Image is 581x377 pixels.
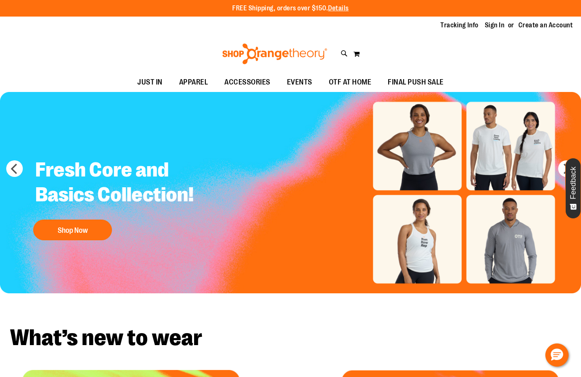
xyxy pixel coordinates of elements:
a: APPAREL [171,73,216,92]
span: Feedback [569,167,577,199]
h2: Fresh Core and Basics Collection! [29,151,232,215]
button: Hello, have a question? Let’s chat. [545,343,569,367]
button: Shop Now [33,220,112,240]
a: Sign In [485,21,505,30]
a: Create an Account [518,21,573,30]
a: Tracking Info [440,21,479,30]
button: prev [6,160,23,177]
a: EVENTS [279,73,321,92]
a: ACCESSORIES [216,73,279,92]
button: Feedback - Show survey [565,158,581,219]
img: Shop Orangetheory [221,43,328,64]
span: APPAREL [179,73,208,92]
span: ACCESSORIES [224,73,270,92]
a: Fresh Core and Basics Collection! Shop Now [29,151,232,244]
a: JUST IN [129,73,171,92]
p: FREE Shipping, orders over $150. [232,4,349,13]
span: EVENTS [287,73,312,92]
span: JUST IN [137,73,163,92]
a: OTF AT HOME [321,73,380,92]
a: Details [328,5,349,12]
button: next [558,160,575,177]
span: FINAL PUSH SALE [388,73,444,92]
h2: What’s new to wear [10,326,571,349]
a: FINAL PUSH SALE [379,73,452,92]
span: OTF AT HOME [329,73,372,92]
